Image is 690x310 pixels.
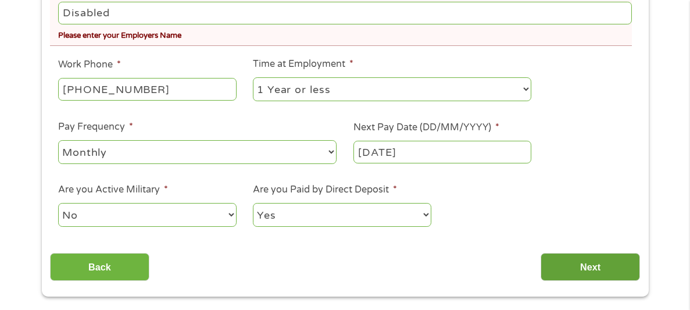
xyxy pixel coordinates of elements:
[58,78,236,100] input: (231) 754-4010
[58,26,631,42] div: Please enter your Employers Name
[58,184,168,196] label: Are you Active Military
[541,253,640,282] input: Next
[353,141,531,163] input: ---Click Here for Calendar ---
[353,122,499,134] label: Next Pay Date (DD/MM/YYYY)
[50,253,149,282] input: Back
[58,2,631,24] input: Cashier
[58,59,121,71] label: Work Phone
[253,184,397,196] label: Are you Paid by Direct Deposit
[58,121,133,133] label: Pay Frequency
[253,58,353,70] label: Time at Employment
